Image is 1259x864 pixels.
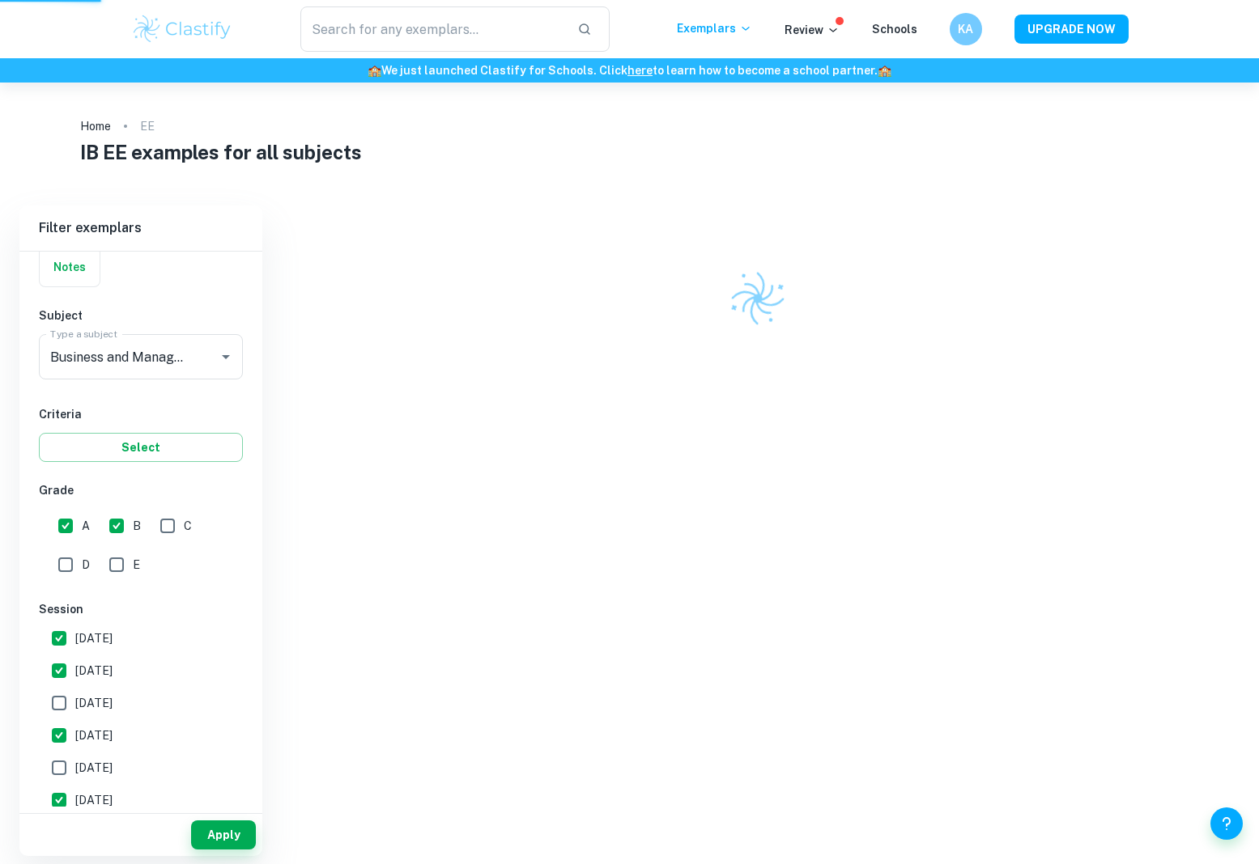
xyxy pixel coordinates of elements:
h1: IB EE examples for all subjects [80,138,1178,167]
button: Open [215,345,237,368]
span: E [133,556,140,574]
button: Notes [40,248,100,286]
span: [DATE] [75,662,113,680]
button: Help and Feedback [1210,807,1243,840]
span: 🏫 [368,64,381,77]
input: Search for any exemplars... [300,6,565,52]
button: KA [950,13,982,45]
span: A [82,517,90,535]
p: Review [785,21,840,39]
label: Type a subject [50,327,117,341]
img: Clastify logo [722,263,793,333]
a: Schools [872,23,917,36]
h6: Subject [39,307,243,324]
span: [DATE] [75,759,113,777]
span: D [82,556,90,574]
h6: Session [39,600,243,618]
span: B [133,517,141,535]
span: 🏫 [878,64,891,77]
a: Home [80,115,111,138]
p: Exemplars [677,19,752,37]
button: Apply [191,820,256,849]
span: [DATE] [75,791,113,809]
button: Select [39,433,243,462]
h6: KA [956,20,975,38]
a: here [627,64,653,77]
img: Clastify logo [131,13,234,45]
span: [DATE] [75,694,113,712]
h6: Filter exemplars [19,205,262,251]
button: UPGRADE NOW [1014,15,1129,44]
h6: Criteria [39,405,243,423]
h6: We just launched Clastify for Schools. Click to learn how to become a school partner. [3,61,1256,79]
span: C [184,517,192,535]
p: EE [140,117,155,135]
h6: Grade [39,481,243,499]
span: [DATE] [75,726,113,744]
span: [DATE] [75,629,113,647]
